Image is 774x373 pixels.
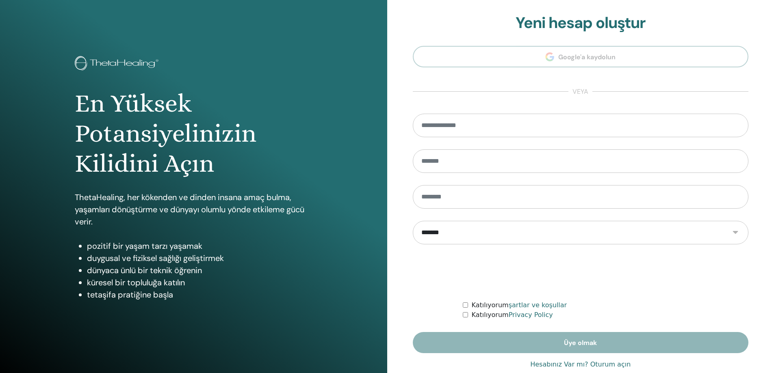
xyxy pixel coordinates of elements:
[509,311,553,319] a: Privacy Policy
[519,257,642,288] iframe: reCAPTCHA
[471,300,567,310] label: Katılıyorum
[75,191,312,228] p: ThetaHealing, her kökenden ve dinden insana amaç bulma, yaşamları dönüştürme ve dünyayı olumlu yö...
[87,264,312,276] li: dünyaca ünlü bir teknik öğrenin
[509,301,567,309] a: şartlar ve koşullar
[471,310,553,320] label: Katılıyorum
[75,88,312,179] h1: En Yüksek Potansiyelinizin Kilidini Açın
[413,14,749,32] h2: Yeni hesap oluştur
[87,240,312,252] li: pozitif bir yaşam tarzı yaşamak
[87,276,312,289] li: küresel bir topluluğa katılın
[87,252,312,264] li: duygusal ve fiziksel sağlığı geliştirmek
[87,289,312,301] li: tetaşifa pratiğine başla
[530,360,631,369] a: Hesabınız Var mı? Oturum açın
[568,87,592,97] span: veya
